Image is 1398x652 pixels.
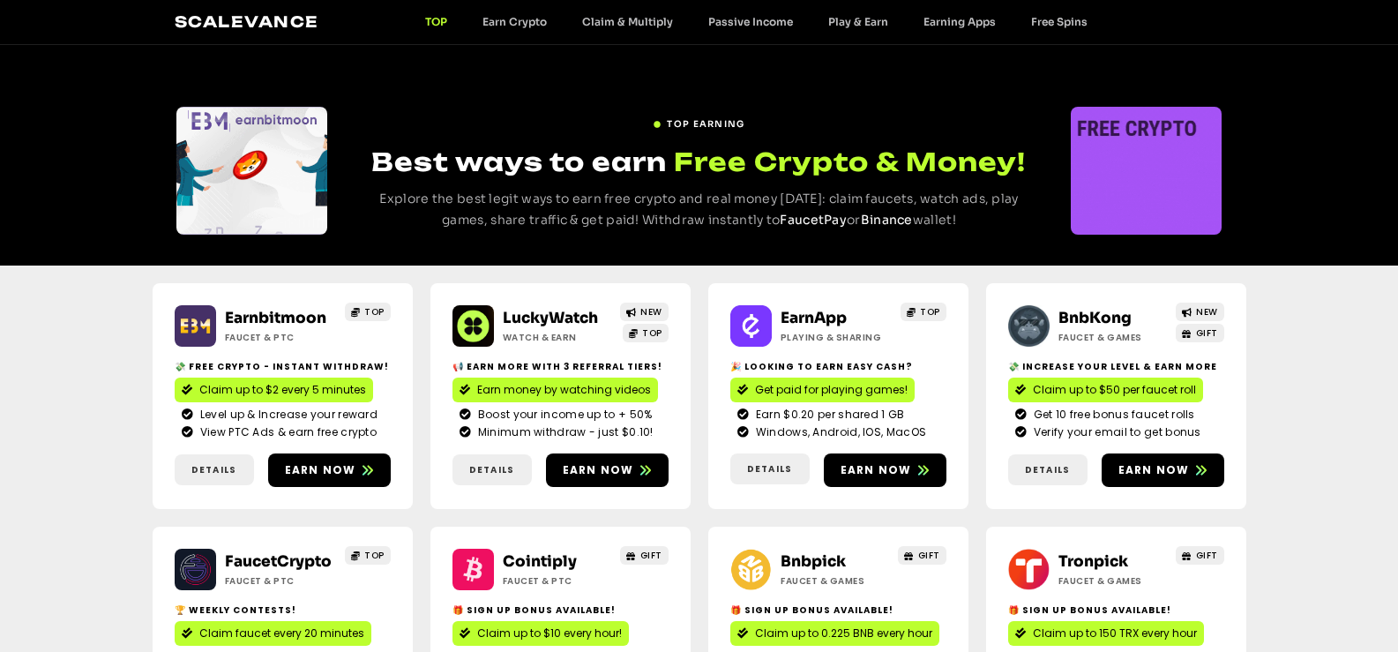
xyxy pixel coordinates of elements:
[175,454,254,485] a: Details
[345,303,391,321] a: TOP
[1025,463,1070,476] span: Details
[691,15,811,28] a: Passive Income
[730,378,915,402] a: Get paid for playing games!
[620,303,669,321] a: NEW
[546,453,669,487] a: Earn now
[175,621,371,646] a: Claim faucet every 20 minutes
[452,603,669,617] h2: 🎁 Sign up bonus available!
[503,552,577,571] a: Cointiply
[781,552,846,571] a: Bnbpick
[781,309,847,327] a: EarnApp
[730,603,946,617] h2: 🎁 Sign Up Bonus Available!
[371,146,667,177] span: Best ways to earn
[1008,621,1204,646] a: Claim up to 150 TRX every hour
[920,305,940,319] span: TOP
[199,626,364,641] span: Claim faucet every 20 minutes
[503,574,613,588] h2: Faucet & PTC
[1013,15,1105,28] a: Free Spins
[469,463,514,476] span: Details
[811,15,906,28] a: Play & Earn
[364,549,385,562] span: TOP
[1102,453,1224,487] a: Earn now
[667,117,744,131] span: TOP EARNING
[175,12,319,31] a: Scalevance
[1196,305,1218,319] span: NEW
[175,360,391,373] h2: 💸 Free crypto - Instant withdraw!
[640,549,662,562] span: GIFT
[191,463,236,476] span: Details
[730,621,939,646] a: Claim up to 0.225 BNB every hour
[196,424,377,440] span: View PTC Ads & earn free crypto
[563,462,634,478] span: Earn now
[730,453,810,484] a: Details
[1058,331,1169,344] h2: Faucet & Games
[1071,107,1222,235] div: Slides
[225,309,326,327] a: Earnbitmoon
[1008,378,1203,402] a: Claim up to $50 per faucet roll
[1033,626,1197,641] span: Claim up to 150 TRX every hour
[781,331,891,344] h2: Playing & Sharing
[747,462,792,476] span: Details
[623,324,669,342] a: TOP
[653,110,744,131] a: TOP EARNING
[474,407,653,423] span: Boost your income up to + 50%
[730,360,946,373] h2: 🎉 Looking to Earn Easy Cash?
[1008,603,1224,617] h2: 🎁 Sign Up Bonus Available!
[1033,382,1196,398] span: Claim up to $50 per faucet roll
[225,574,335,588] h2: Faucet & PTC
[1029,407,1195,423] span: Get 10 free bonus faucet rolls
[1008,454,1088,485] a: Details
[824,453,946,487] a: Earn now
[225,552,332,571] a: FaucetCrypto
[861,212,913,228] a: Binance
[1196,549,1218,562] span: GIFT
[503,309,598,327] a: LuckyWatch
[780,212,847,228] a: FaucetPay
[285,462,356,478] span: Earn now
[841,462,912,478] span: Earn now
[620,546,669,565] a: GIFT
[918,549,940,562] span: GIFT
[196,407,378,423] span: Level up & Increase your reward
[452,621,629,646] a: Claim up to $10 every hour!
[199,382,366,398] span: Claim up to $2 every 5 minutes
[225,331,335,344] h2: Faucet & PTC
[345,546,391,565] a: TOP
[477,626,622,641] span: Claim up to $10 every hour!
[640,305,662,319] span: NEW
[1029,424,1201,440] span: Verify your email to get bonus
[1176,546,1224,565] a: GIFT
[674,145,1026,179] span: Free Crypto & Money!
[1118,462,1190,478] span: Earn now
[1058,552,1128,571] a: Tronpick
[268,453,391,487] a: Earn now
[452,360,669,373] h2: 📢 Earn more with 3 referral Tiers!
[407,15,465,28] a: TOP
[452,378,658,402] a: Earn money by watching videos
[781,574,891,588] h2: Faucet & Games
[1058,309,1132,327] a: BnbKong
[474,424,654,440] span: Minimum withdraw - just $0.10!
[1176,303,1224,321] a: NEW
[901,303,946,321] a: TOP
[407,15,1105,28] nav: Menu
[175,378,373,402] a: Claim up to $2 every 5 minutes
[360,189,1038,231] p: Explore the best legit ways to earn free crypto and real money [DATE]: claim faucets, watch ads, ...
[364,305,385,319] span: TOP
[477,382,651,398] span: Earn money by watching videos
[751,424,926,440] span: Windows, Android, IOS, MacOS
[642,326,662,340] span: TOP
[751,407,905,423] span: Earn $0.20 per shared 1 GB
[755,626,932,641] span: Claim up to 0.225 BNB every hour
[1176,324,1224,342] a: GIFT
[564,15,691,28] a: Claim & Multiply
[175,603,391,617] h2: 🏆 Weekly contests!
[1196,326,1218,340] span: GIFT
[898,546,946,565] a: GIFT
[465,15,564,28] a: Earn Crypto
[1008,360,1224,373] h2: 💸 Increase your level & earn more
[503,331,613,344] h2: Watch & Earn
[906,15,1013,28] a: Earning Apps
[176,107,327,235] div: Slides
[452,454,532,485] a: Details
